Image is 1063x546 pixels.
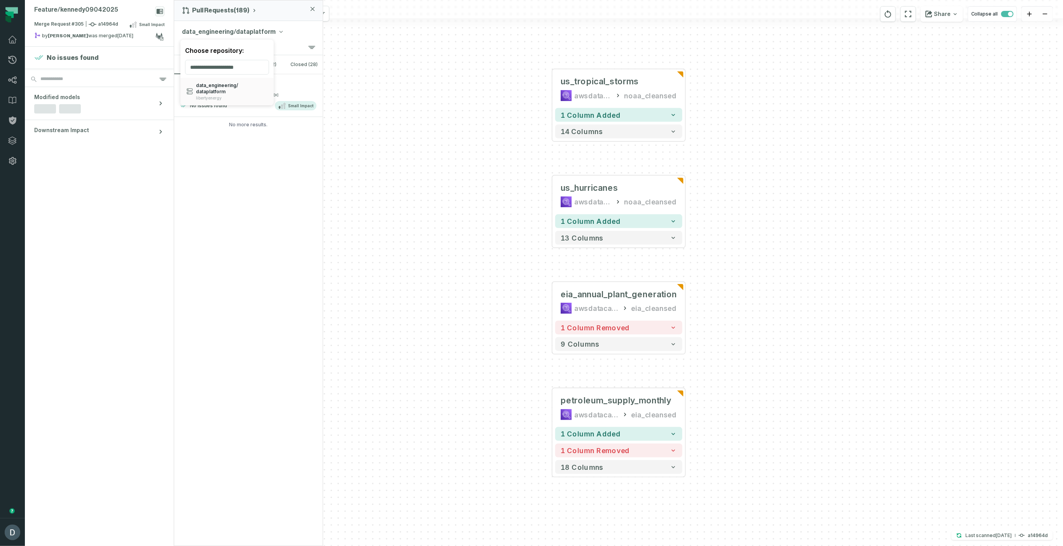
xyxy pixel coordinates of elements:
img: avatar of Daniel Lahyani [5,525,20,540]
span: data_engineering/dataplatform [196,82,267,95]
div: data_engineering/dataplatform [180,40,274,105]
button: data_engineering/dataplatform [182,27,283,37]
div: Tooltip anchor [9,508,16,515]
div: Choose repository: [180,41,274,60]
span: libertyenergy [196,96,267,101]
